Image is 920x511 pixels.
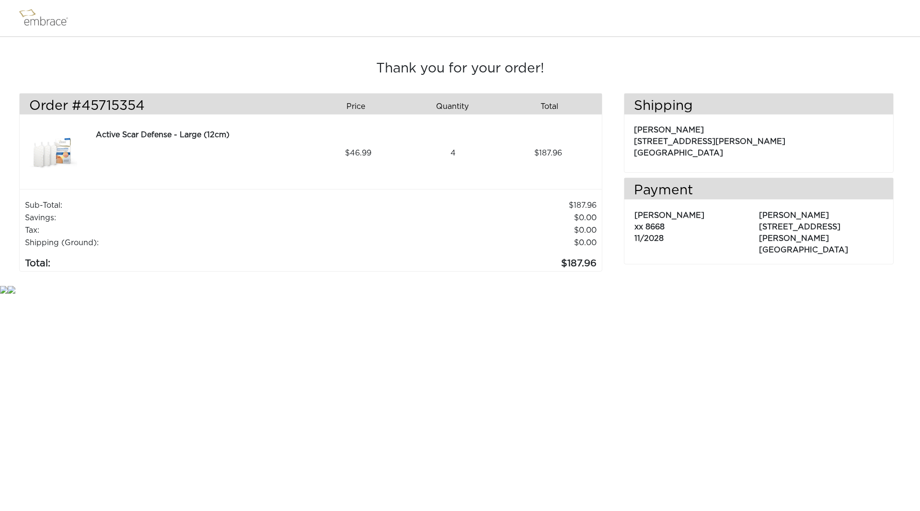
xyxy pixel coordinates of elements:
[24,224,339,237] td: Tax:
[310,98,407,115] div: Price
[339,199,597,212] td: 187.96
[19,61,901,77] h3: Thank you for your order!
[436,101,469,112] span: Quantity
[634,223,665,231] span: xx 8668
[24,237,339,249] td: Shipping (Ground):
[624,98,893,115] h3: Shipping
[339,237,597,249] td: $0.00
[759,205,883,256] p: [PERSON_NAME] [STREET_ADDRESS][PERSON_NAME] [GEOGRAPHIC_DATA]
[624,183,893,199] h3: Payment
[24,199,339,212] td: Sub-Total:
[339,212,597,224] td: 0.00
[505,98,601,115] div: Total
[339,224,597,237] td: 0.00
[634,119,884,159] p: [PERSON_NAME] [STREET_ADDRESS][PERSON_NAME] [GEOGRAPHIC_DATA]
[345,147,371,159] span: 46.99
[96,129,307,141] div: Active Scar Defense - Large (12cm)
[29,129,77,177] img: d2f91f46-8dcf-11e7-b919-02e45ca4b85b.jpeg
[29,98,303,115] h3: Order #45715354
[339,249,597,271] td: 187.96
[24,212,339,224] td: Savings :
[17,6,79,30] img: logo.png
[24,249,339,271] td: Total:
[534,147,562,159] span: 187.96
[634,235,664,242] span: 11/2028
[450,147,456,159] span: 4
[634,212,704,219] span: [PERSON_NAME]
[8,286,15,294] img: star.gif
